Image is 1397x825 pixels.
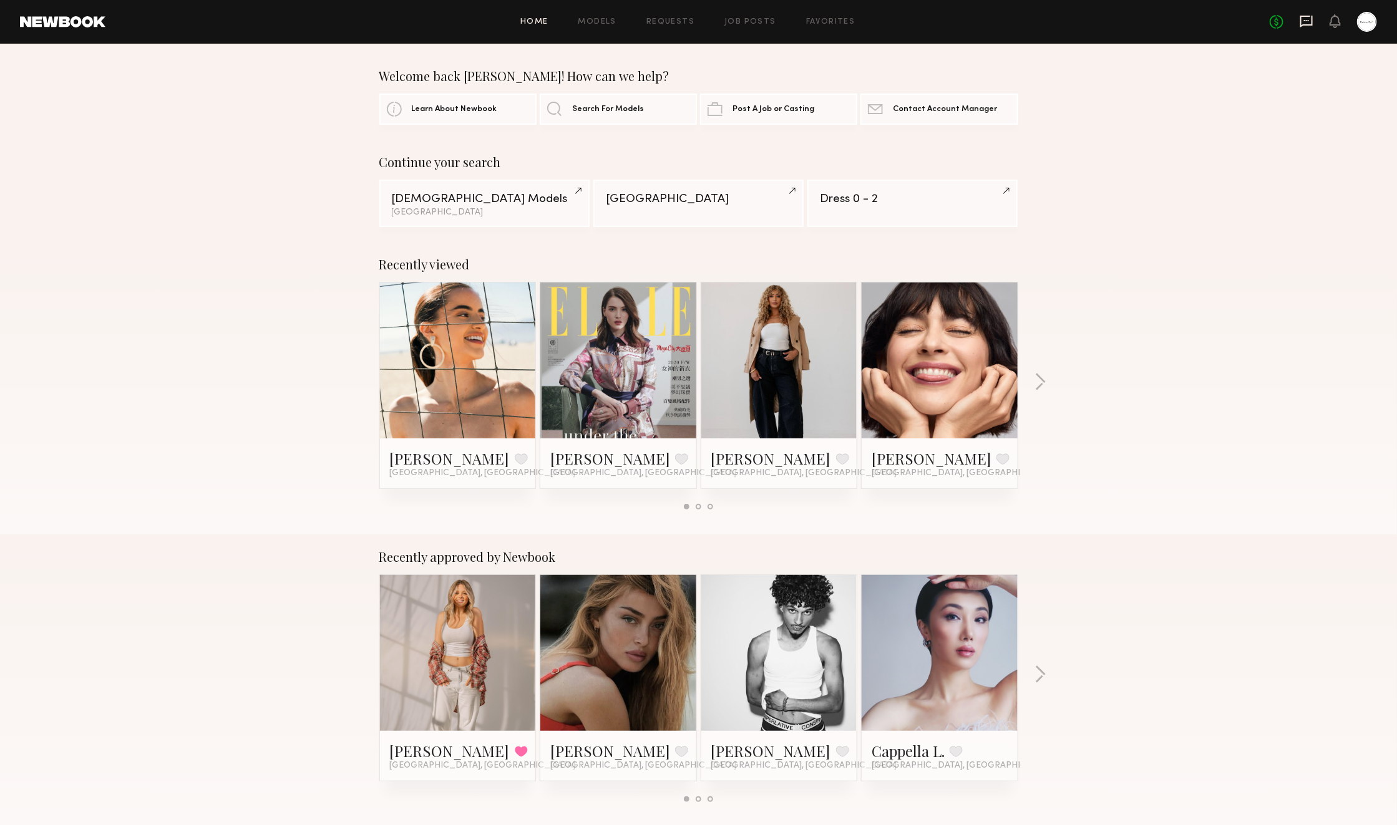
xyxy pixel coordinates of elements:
[806,18,855,26] a: Favorites
[412,105,497,113] span: Learn About Newbook
[711,761,897,771] span: [GEOGRAPHIC_DATA], [GEOGRAPHIC_DATA]
[390,761,576,771] span: [GEOGRAPHIC_DATA], [GEOGRAPHIC_DATA]
[593,180,804,227] a: [GEOGRAPHIC_DATA]
[807,180,1018,227] a: Dress 0 - 2
[550,468,736,478] span: [GEOGRAPHIC_DATA], [GEOGRAPHIC_DATA]
[872,468,1058,478] span: [GEOGRAPHIC_DATA], [GEOGRAPHIC_DATA]
[578,18,616,26] a: Models
[646,18,694,26] a: Requests
[872,761,1058,771] span: [GEOGRAPHIC_DATA], [GEOGRAPHIC_DATA]
[392,208,577,217] div: [GEOGRAPHIC_DATA]
[379,155,1018,170] div: Continue your search
[550,448,670,468] a: [PERSON_NAME]
[820,193,1005,205] div: Dress 0 - 2
[379,549,1018,564] div: Recently approved by Newbook
[379,257,1018,272] div: Recently viewed
[390,468,576,478] span: [GEOGRAPHIC_DATA], [GEOGRAPHIC_DATA]
[379,180,590,227] a: [DEMOGRAPHIC_DATA] Models[GEOGRAPHIC_DATA]
[520,18,548,26] a: Home
[390,741,510,761] a: [PERSON_NAME]
[572,105,644,113] span: Search For Models
[540,94,697,125] a: Search For Models
[390,448,510,468] a: [PERSON_NAME]
[724,18,776,26] a: Job Posts
[379,69,1018,84] div: Welcome back [PERSON_NAME]! How can we help?
[711,741,831,761] a: [PERSON_NAME]
[550,741,670,761] a: [PERSON_NAME]
[606,193,791,205] div: [GEOGRAPHIC_DATA]
[893,105,997,113] span: Contact Account Manager
[700,94,857,125] a: Post A Job or Casting
[550,761,736,771] span: [GEOGRAPHIC_DATA], [GEOGRAPHIC_DATA]
[872,448,991,468] a: [PERSON_NAME]
[872,741,945,761] a: Cappella L.
[860,94,1018,125] a: Contact Account Manager
[733,105,814,113] span: Post A Job or Casting
[392,193,577,205] div: [DEMOGRAPHIC_DATA] Models
[711,468,897,478] span: [GEOGRAPHIC_DATA], [GEOGRAPHIC_DATA]
[711,448,831,468] a: [PERSON_NAME]
[379,94,537,125] a: Learn About Newbook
